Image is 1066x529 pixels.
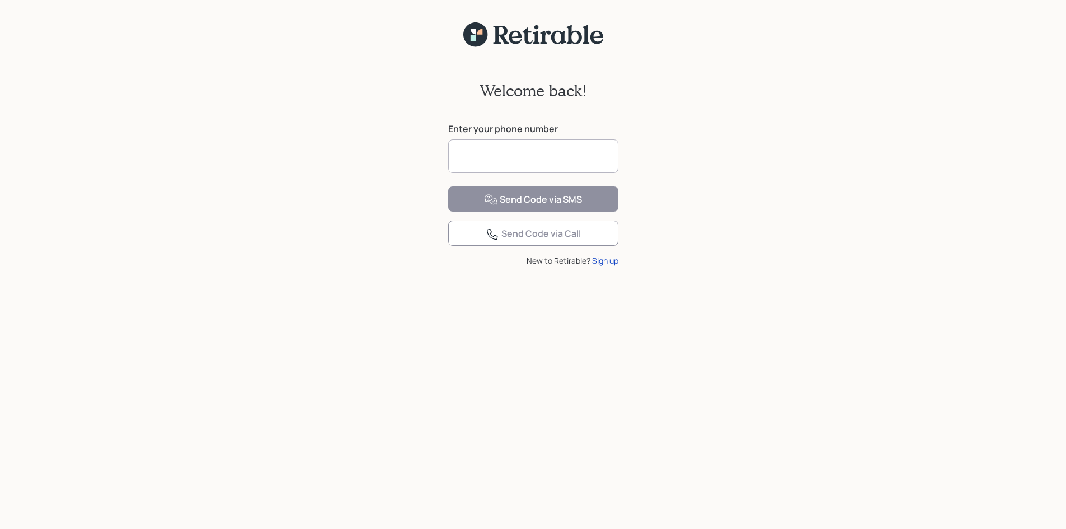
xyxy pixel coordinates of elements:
div: New to Retirable? [448,255,618,266]
div: Sign up [592,255,618,266]
div: Send Code via SMS [484,193,582,207]
label: Enter your phone number [448,123,618,135]
button: Send Code via SMS [448,186,618,212]
button: Send Code via Call [448,221,618,246]
div: Send Code via Call [486,227,581,241]
h2: Welcome back! [480,81,587,100]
